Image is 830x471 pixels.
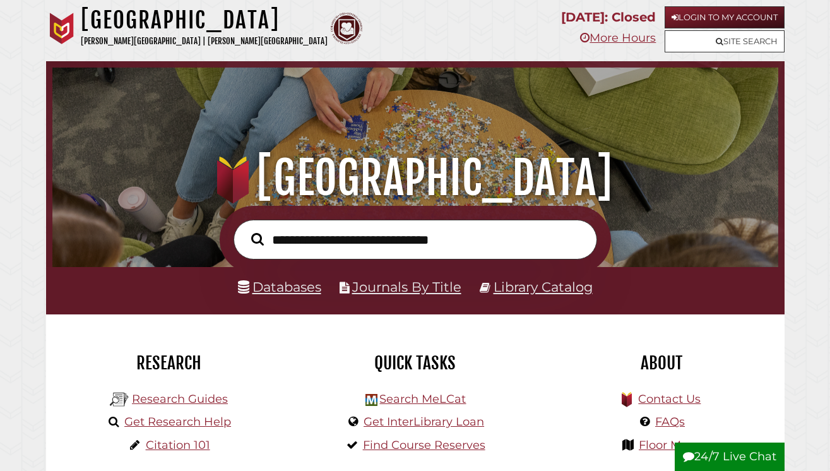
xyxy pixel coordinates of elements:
[639,438,701,452] a: Floor Maps
[638,392,701,406] a: Contact Us
[665,6,785,28] a: Login to My Account
[548,352,775,374] h2: About
[251,232,264,246] i: Search
[655,415,685,429] a: FAQs
[146,438,210,452] a: Citation 101
[665,30,785,52] a: Site Search
[331,13,362,44] img: Calvin Theological Seminary
[64,150,766,206] h1: [GEOGRAPHIC_DATA]
[238,279,321,295] a: Databases
[494,279,593,295] a: Library Catalog
[245,230,270,249] button: Search
[132,392,228,406] a: Research Guides
[364,415,484,429] a: Get InterLibrary Loan
[580,31,656,45] a: More Hours
[56,352,283,374] h2: Research
[124,415,231,429] a: Get Research Help
[363,438,485,452] a: Find Course Reserves
[81,6,328,34] h1: [GEOGRAPHIC_DATA]
[379,392,466,406] a: Search MeLCat
[46,13,78,44] img: Calvin University
[81,34,328,49] p: [PERSON_NAME][GEOGRAPHIC_DATA] | [PERSON_NAME][GEOGRAPHIC_DATA]
[302,352,529,374] h2: Quick Tasks
[110,390,129,409] img: Hekman Library Logo
[365,394,377,406] img: Hekman Library Logo
[561,6,656,28] p: [DATE]: Closed
[352,279,461,295] a: Journals By Title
